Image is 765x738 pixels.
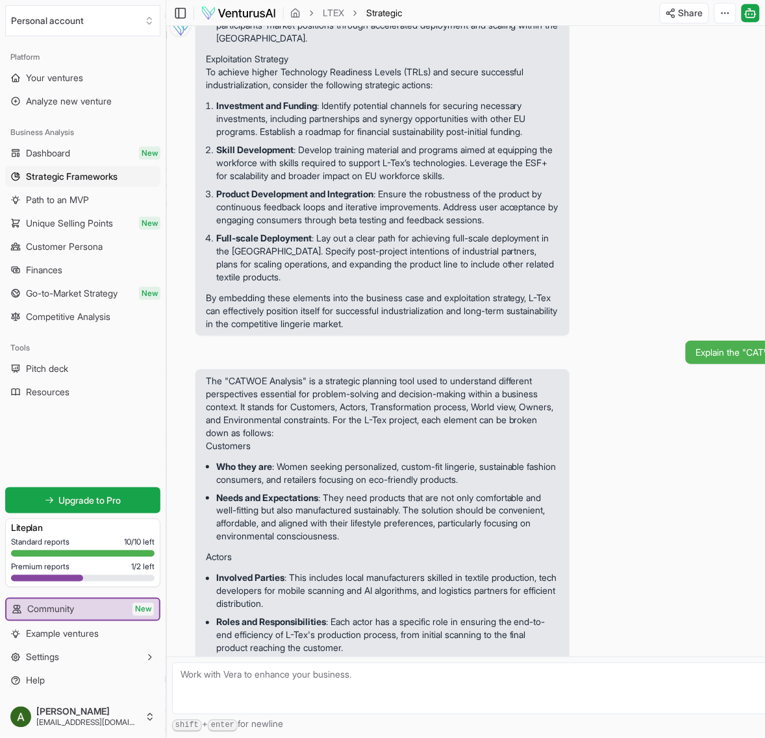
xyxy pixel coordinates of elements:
strong: Involved Parties [216,572,284,584]
h3: Actors [206,551,559,564]
p: : Ensure the robustness of the product by continuous feedback loops and iterative improvements. A... [216,188,559,227]
strong: Who they are [216,461,272,472]
span: New [139,217,160,230]
a: Your ventures [5,68,160,88]
span: Competitive Analysis [26,310,110,323]
span: Go-to-Market Strategy [26,287,118,300]
div: Platform [5,47,160,68]
span: Analyze new venture [26,95,112,108]
strong: Investment and Funding [216,100,317,111]
span: 1 / 2 left [131,562,155,572]
a: Example ventures [5,624,160,645]
a: Customer Persona [5,236,160,257]
span: Settings [26,651,59,664]
li: : This includes local manufacturers skilled in textile production, tech developers for mobile sca... [216,569,559,613]
strong: Product Development and Integration [216,188,373,199]
strong: Skill Development [216,144,294,155]
span: [EMAIL_ADDRESS][DOMAIN_NAME] [36,718,140,728]
a: Analyze new venture [5,91,160,112]
strong: Roles and Responsibilities [216,617,326,628]
h3: Lite plan [11,522,155,535]
span: + for newline [172,718,283,732]
nav: breadcrumb [290,6,402,19]
span: Unique Selling Points [26,217,113,230]
span: Customer Persona [26,240,103,253]
p: : Develop training material and programs aimed at equipping the workforce with skills required to... [216,143,559,182]
span: New [139,147,160,160]
img: Vera [169,16,190,37]
a: Help [5,670,160,691]
a: Finances [5,260,160,280]
a: CommunityNew [6,599,159,620]
a: Unique Selling PointsNew [5,213,160,234]
span: Pitch deck [26,362,68,375]
span: Premium reports [11,562,69,572]
strong: Needs and Expectations [216,492,318,503]
span: New [139,287,160,300]
button: [PERSON_NAME][EMAIL_ADDRESS][DOMAIN_NAME] [5,702,160,733]
kbd: shift [172,720,202,732]
span: Strategic [366,6,402,19]
span: Your ventures [26,71,83,84]
a: Competitive Analysis [5,306,160,327]
a: Resources [5,382,160,402]
a: DashboardNew [5,143,160,164]
a: Go-to-Market StrategyNew [5,283,160,304]
img: ACg8ocJ7KVQOdJaW3PdX8E65e2EZ92JzdNb9v8V4PtX_TGc3q-9WSg=s96-c [10,707,31,728]
a: Path to an MVP [5,190,160,210]
div: Business Analysis [5,122,160,143]
img: logo [201,5,277,21]
span: Path to an MVP [26,193,89,206]
button: Select an organization [5,5,160,36]
span: Community [27,603,74,616]
p: : Identify potential channels for securing necessary investments, including partnerships and syne... [216,99,559,138]
span: Finances [26,264,62,277]
h3: Customers [206,439,559,452]
button: Share [660,3,709,23]
strong: Full-scale Deployment [216,232,312,243]
p: By embedding these elements into the business case and exploitation strategy, L-Tex can effective... [206,291,559,330]
span: 10 / 10 left [124,537,155,548]
a: LTEX [323,6,344,19]
span: Share [679,6,703,19]
li: : They need products that are not only comfortable and well-fitting but also manufactured sustain... [216,489,559,546]
p: To achieve higher Technology Readiness Levels (TRLs) and secure successful industrialization, con... [206,66,559,92]
button: Settings [5,647,160,668]
p: The "CATWOE Analysis" is a strategic planning tool used to understand different perspectives esse... [206,375,559,439]
span: Example ventures [26,628,99,641]
span: Help [26,674,45,687]
div: Tools [5,338,160,358]
span: [PERSON_NAME] [36,706,140,718]
span: Resources [26,386,69,399]
span: Standard reports [11,537,69,548]
a: Strategic Frameworks [5,166,160,187]
h3: Exploitation Strategy [206,53,559,66]
span: Upgrade to Pro [59,494,121,507]
span: New [132,603,154,616]
span: Strategic Frameworks [26,170,118,183]
span: Dashboard [26,147,70,160]
a: Pitch deck [5,358,160,379]
a: Upgrade to Pro [5,487,160,513]
kbd: enter [208,720,238,732]
p: : Lay out a clear path for achieving full-scale deployment in the [GEOGRAPHIC_DATA]. Specify post... [216,232,559,284]
li: : Women seeking personalized, custom-fit lingerie, sustainable fashion consumers, and retailers f... [216,458,559,489]
li: : Each actor has a specific role in ensuring the end-to-end efficiency of L-Tex's production proc... [216,613,559,658]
